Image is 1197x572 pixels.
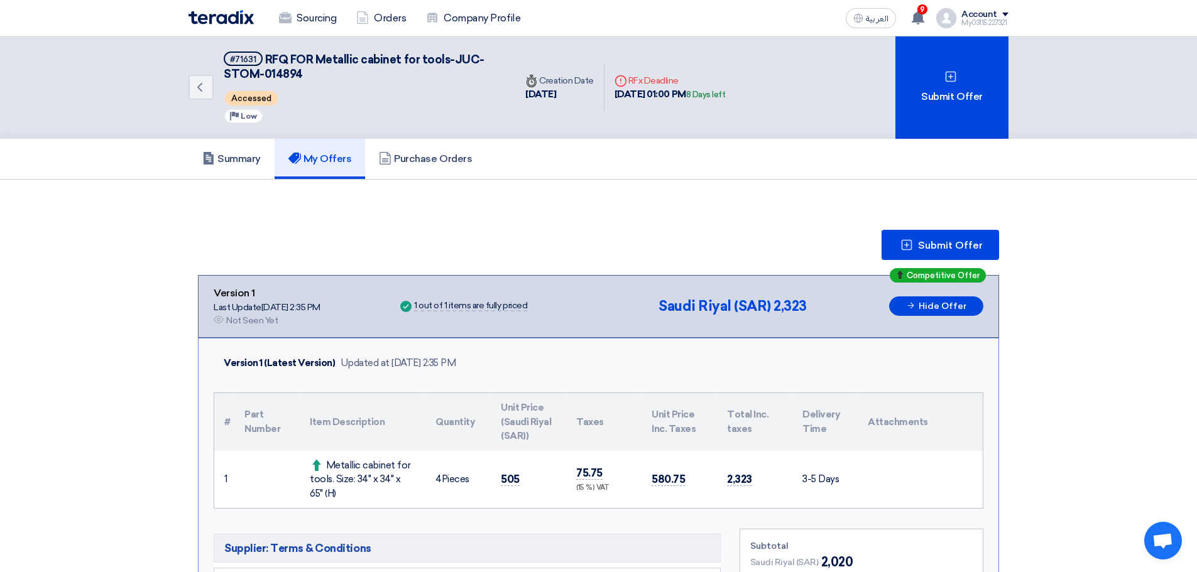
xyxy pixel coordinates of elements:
[659,298,771,315] span: Saudi Riyal (SAR)
[214,301,320,314] div: Last Update [DATE] 2:35 PM
[1144,522,1182,559] div: Open chat
[214,451,234,509] td: 1
[435,473,442,485] span: 4
[288,153,352,165] h5: My Offers
[866,14,888,23] span: العربية
[615,87,726,102] div: [DATE] 01:00 PM
[576,467,603,480] span: 75.75
[225,91,278,105] span: Accessed
[907,271,980,279] span: Competitive Offer
[750,556,819,569] span: Saudi Riyal (SAR)
[918,240,983,251] span: Submit Offer
[341,356,456,370] div: Updated at [DATE] 2:35 PM
[241,112,257,121] span: Low
[858,393,983,451] th: Attachments
[224,53,484,81] span: RFQ FOR Metallic cabinet for tools-JUC-STOM-014894
[642,393,717,451] th: Unit Price Inc. Taxes
[717,393,792,451] th: Total Inc. taxes
[792,393,858,451] th: Delivery Time
[234,393,300,451] th: Part Number
[425,393,491,451] th: Quantity
[501,473,520,486] span: 505
[566,393,642,451] th: Taxes
[202,153,261,165] h5: Summary
[346,4,416,32] a: Orders
[416,4,530,32] a: Company Profile
[224,51,500,82] h5: RFQ FOR Metallic cabinet for tools-JUC-STOM-014894
[773,298,807,315] span: 2,323
[889,296,983,316] button: Hide Offer
[230,55,256,63] div: #71631
[525,74,594,87] div: Creation Date
[425,451,491,509] td: Pieces
[365,139,486,179] a: Purchase Orders
[491,393,566,451] th: Unit Price (Saudi Riyal (SAR))
[917,4,927,14] span: 9
[615,74,726,87] div: RFx Deadline
[895,36,1008,139] div: Submit Offer
[525,87,594,102] div: [DATE]
[414,301,527,311] div: 1 out of 1 items are fully priced
[846,8,896,28] button: العربية
[310,458,415,501] div: Metallic cabinet for tools. Size: 34" x 34" x 65" (H)
[936,8,956,28] img: profile_test.png
[821,553,853,571] span: 2,020
[961,19,1008,26] div: My03115227321
[882,230,999,260] button: Submit Offer
[576,483,631,494] div: (15 %) VAT
[189,10,254,24] img: Teradix logo
[727,473,752,486] span: 2,323
[652,473,685,486] span: 580.75
[686,89,726,101] div: 8 Days left
[226,314,278,327] div: Not Seen Yet
[224,356,336,370] div: Version 1 (Latest Version)
[300,393,425,451] th: Item Description
[750,539,973,553] div: Subtotal
[275,139,366,179] a: My Offers
[214,286,320,301] div: Version 1
[189,139,275,179] a: Summary
[269,4,346,32] a: Sourcing
[792,451,858,509] td: 3-5 Days
[214,393,234,451] th: #
[961,9,997,20] div: Account
[214,534,721,563] h5: Supplier: Terms & Conditions
[379,153,472,165] h5: Purchase Orders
